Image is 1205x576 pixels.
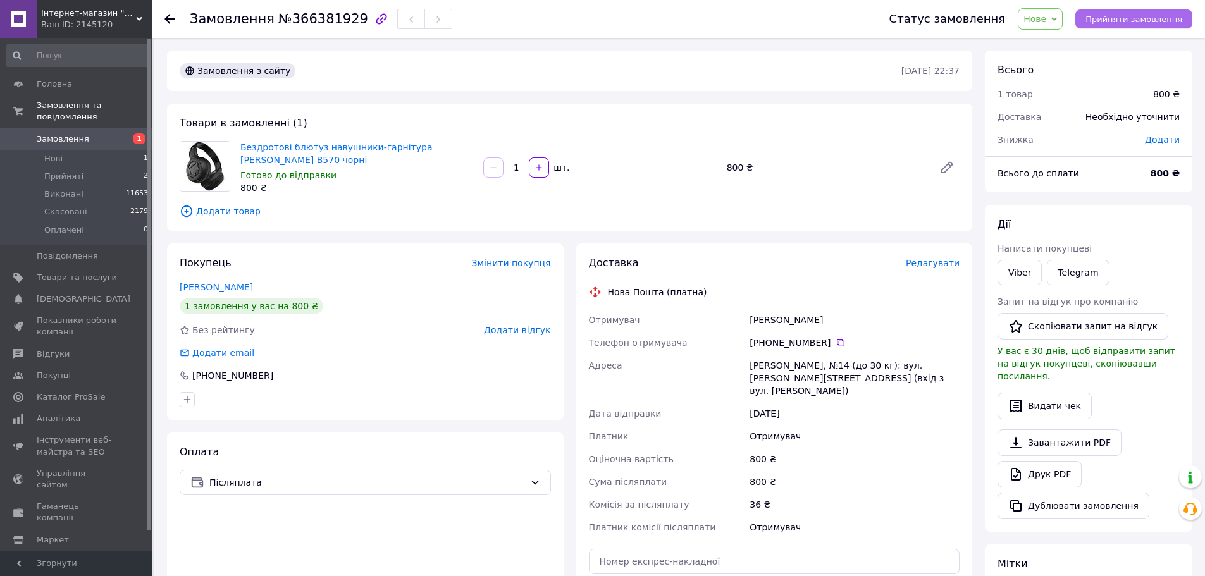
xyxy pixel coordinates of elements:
[589,315,640,325] span: Отримувач
[133,133,145,144] span: 1
[240,170,337,180] span: Готово до відправки
[180,204,960,218] span: Додати товар
[37,348,70,360] span: Відгуки
[44,224,84,236] span: Оплачені
[209,475,525,489] span: Післяплата
[747,402,962,425] div: [DATE]
[37,534,69,546] span: Маркет
[37,250,98,262] span: Повідомлення
[484,325,550,335] span: Додати відгук
[144,224,148,236] span: 0
[37,315,117,338] span: Показники роботи компанії
[1023,14,1046,24] span: Нове
[1047,260,1109,285] a: Telegram
[998,218,1011,230] span: Дії
[44,153,63,164] span: Нові
[1153,88,1180,101] div: 800 ₴
[589,431,629,441] span: Платник
[180,117,307,129] span: Товари в замовленні (1)
[41,8,136,19] span: Інтернет-магазин "CHINA Лавка"
[1145,135,1180,145] span: Додати
[998,313,1168,340] button: Скопіювати запит на відгук
[589,257,639,269] span: Доставка
[37,272,117,283] span: Товари та послуги
[998,558,1028,570] span: Мітки
[1078,103,1187,131] div: Необхідно уточнити
[472,258,551,268] span: Змінити покупця
[37,100,152,123] span: Замовлення та повідомлення
[44,188,83,200] span: Виконані
[998,346,1175,381] span: У вас є 30 днів, щоб відправити запит на відгук покупцеві, скопіювавши посилання.
[747,493,962,516] div: 36 ₴
[130,206,148,218] span: 2179
[180,142,230,191] img: Бездротові блютуз навушники-гарнітура Zealot B570 чорні
[998,243,1092,254] span: Написати покупцеві
[906,258,960,268] span: Редагувати
[37,293,130,305] span: [DEMOGRAPHIC_DATA]
[901,66,960,76] time: [DATE] 22:37
[44,171,83,182] span: Прийняті
[144,171,148,182] span: 2
[191,369,275,382] div: [PHONE_NUMBER]
[240,181,473,194] div: 800 ₴
[747,309,962,331] div: [PERSON_NAME]
[605,286,710,298] div: Нова Пошта (платна)
[190,11,275,27] span: Замовлення
[998,260,1042,285] a: Viber
[998,297,1138,307] span: Запит на відгук про компанію
[998,393,1092,419] button: Видати чек
[934,155,960,180] a: Редагувати
[44,206,87,218] span: Скасовані
[180,282,253,292] a: [PERSON_NAME]
[240,142,433,165] a: Бездротові блютуз навушники-гарнітура [PERSON_NAME] B570 чорні
[747,354,962,402] div: [PERSON_NAME], №14 (до 30 кг): вул. [PERSON_NAME][STREET_ADDRESS] (вхід з вул. [PERSON_NAME])
[1075,9,1192,28] button: Прийняти замовлення
[998,493,1149,519] button: Дублювати замовлення
[998,135,1034,145] span: Знижка
[1085,15,1182,24] span: Прийняти замовлення
[37,370,71,381] span: Покупці
[998,461,1082,487] a: Друк PDF
[998,64,1034,76] span: Всього
[998,89,1033,99] span: 1 товар
[37,468,117,491] span: Управління сайтом
[747,425,962,448] div: Отримувач
[180,257,232,269] span: Покупець
[589,360,622,371] span: Адреса
[192,325,255,335] span: Без рейтингу
[589,408,662,419] span: Дата відправки
[750,336,960,349] div: [PHONE_NUMBER]
[998,112,1041,122] span: Доставка
[37,391,105,403] span: Каталог ProSale
[589,454,674,464] span: Оціночна вартість
[144,153,148,164] span: 1
[180,63,295,78] div: Замовлення з сайту
[889,13,1006,25] div: Статус замовлення
[589,499,689,510] span: Комісія за післяплату
[1151,168,1180,178] b: 800 ₴
[747,448,962,470] div: 800 ₴
[550,161,571,174] div: шт.
[589,549,960,574] input: Номер експрес-накладної
[126,188,148,200] span: 11653
[722,159,929,176] div: 800 ₴
[998,168,1079,178] span: Всього до сплати
[180,298,323,314] div: 1 замовлення у вас на 800 ₴
[41,19,152,30] div: Ваш ID: 2145120
[164,13,175,25] div: Повернутися назад
[178,346,256,359] div: Додати email
[37,501,117,524] span: Гаманець компанії
[37,133,89,145] span: Замовлення
[747,516,962,539] div: Отримувач
[998,429,1122,456] a: Завантажити PDF
[589,477,667,487] span: Сума післяплати
[278,11,368,27] span: №366381929
[37,78,72,90] span: Головна
[37,434,117,457] span: Інструменти веб-майстра та SEO
[180,446,219,458] span: Оплата
[6,44,149,67] input: Пошук
[191,346,256,359] div: Додати email
[589,522,716,532] span: Платник комісії післяплати
[747,470,962,493] div: 800 ₴
[589,338,688,348] span: Телефон отримувача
